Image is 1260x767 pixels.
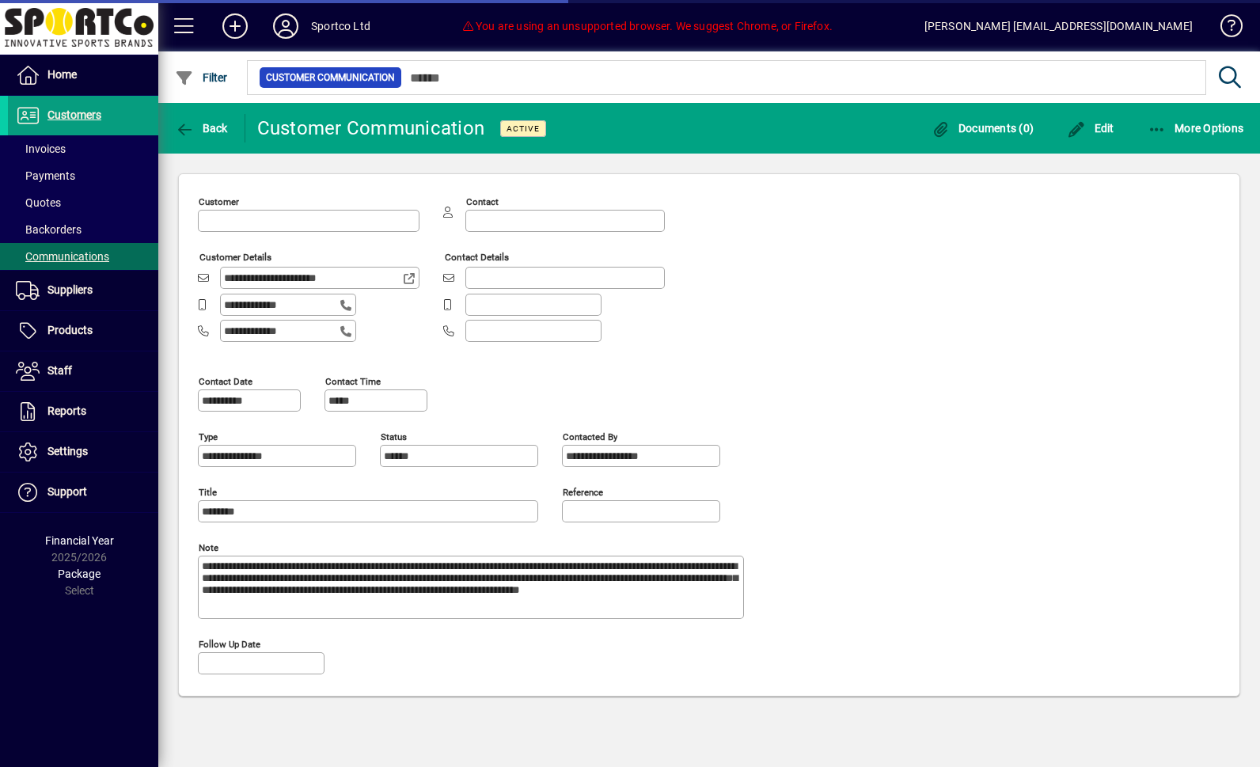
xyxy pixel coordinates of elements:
span: Settings [47,445,88,458]
div: [PERSON_NAME] [EMAIL_ADDRESS][DOMAIN_NAME] [924,13,1193,39]
span: Package [58,568,101,580]
span: Products [47,324,93,336]
span: Edit [1067,122,1114,135]
span: Invoices [16,142,66,155]
button: Profile [260,12,311,40]
span: Support [47,485,87,498]
span: Staff [47,364,72,377]
span: Reports [47,404,86,417]
a: Payments [8,162,158,189]
a: Home [8,55,158,95]
a: Staff [8,351,158,391]
mat-label: Title [199,486,217,497]
span: Financial Year [45,534,114,547]
mat-label: Type [199,431,218,442]
span: Filter [175,71,228,84]
a: Backorders [8,216,158,243]
button: Filter [171,63,232,92]
a: Invoices [8,135,158,162]
mat-label: Contact time [325,375,381,386]
span: Customer Communication [266,70,395,85]
button: Edit [1063,114,1118,142]
span: More Options [1148,122,1244,135]
span: Home [47,68,77,81]
mat-label: Contacted by [563,431,617,442]
span: You are using an unsupported browser. We suggest Chrome, or Firefox. [462,20,833,32]
span: Quotes [16,196,61,209]
a: Knowledge Base [1209,3,1240,55]
span: Payments [16,169,75,182]
a: Settings [8,432,158,472]
button: Documents (0) [927,114,1038,142]
a: Reports [8,392,158,431]
span: Documents (0) [931,122,1034,135]
a: Products [8,311,158,351]
mat-label: Contact [466,196,499,207]
a: Support [8,473,158,512]
span: Customers [47,108,101,121]
a: Suppliers [8,271,158,310]
mat-label: Follow up date [199,638,260,649]
mat-label: Status [381,431,407,442]
mat-label: Customer [199,196,239,207]
button: More Options [1144,114,1248,142]
button: Back [171,114,232,142]
span: Active [507,123,540,134]
div: Sportco Ltd [311,13,370,39]
app-page-header-button: Back [158,114,245,142]
a: Communications [8,243,158,270]
mat-label: Contact date [199,375,252,386]
button: Add [210,12,260,40]
mat-label: Note [199,541,218,552]
span: Communications [16,250,109,263]
mat-label: Reference [563,486,603,497]
span: Suppliers [47,283,93,296]
span: Backorders [16,223,82,236]
a: Quotes [8,189,158,216]
span: Back [175,122,228,135]
div: Customer Communication [257,116,485,141]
